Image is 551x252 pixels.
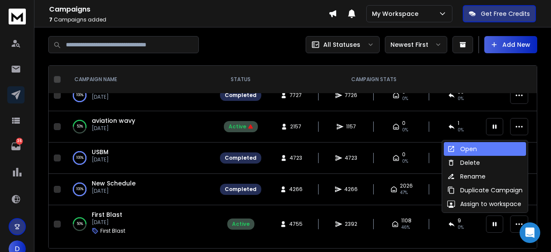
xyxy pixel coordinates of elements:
[346,123,356,130] span: 1157
[447,158,480,167] div: Delete
[16,138,23,145] p: 36
[49,16,53,23] span: 7
[402,120,406,127] span: 0
[345,221,357,228] span: 2392
[345,92,357,99] span: 7726
[447,172,486,181] div: Rename
[225,92,257,99] div: Completed
[77,122,83,131] p: 53 %
[100,228,125,234] p: First Blast
[76,91,84,100] p: 100 %
[401,217,412,224] span: 1108
[400,182,413,189] span: 2026
[64,205,215,243] td: 50%First Blast[DATE]First Blast
[447,145,477,153] div: Open
[215,66,266,94] th: STATUS
[92,188,136,194] p: [DATE]
[458,224,464,231] span: 0 %
[232,221,250,228] div: Active
[225,155,257,161] div: Completed
[402,151,406,158] span: 0
[92,125,135,132] p: [DATE]
[49,16,328,23] p: Campaigns added
[76,154,84,162] p: 100 %
[484,36,537,53] button: Add New
[64,174,215,205] td: 100%New Schedule[DATE]
[289,221,303,228] span: 4755
[92,148,108,156] a: USBM
[289,186,303,193] span: 4266
[290,92,302,99] span: 7727
[92,210,122,219] a: First Blast
[225,186,257,193] div: Completed
[229,123,253,130] div: Active
[402,127,408,134] span: 0%
[49,4,328,15] h1: Campaigns
[64,111,215,143] td: 53%aviation wavy[DATE]
[290,155,302,161] span: 4723
[481,9,530,18] p: Get Free Credits
[458,217,461,224] span: 9
[401,224,410,231] span: 46 %
[402,95,408,102] span: 0%
[92,219,125,226] p: [DATE]
[385,36,447,53] button: Newest First
[458,95,464,102] span: 0 %
[64,66,215,94] th: CAMPAIGN NAME
[458,127,464,134] span: 0 %
[92,94,156,100] p: [DATE]
[7,138,25,155] a: 36
[64,80,215,111] td: 100%Financial services us[DATE]
[344,186,358,193] span: 4266
[463,5,536,22] button: Get Free Credits
[76,185,84,194] p: 100 %
[77,220,83,228] p: 50 %
[290,123,301,130] span: 2157
[92,156,109,163] p: [DATE]
[400,189,408,196] span: 47 %
[372,9,422,18] p: My Workspace
[345,155,357,161] span: 4723
[447,186,523,194] div: Duplicate Campaign
[92,116,135,125] a: aviation wavy
[458,120,459,127] span: 1
[447,200,521,208] div: Assign to workspace
[9,9,26,24] img: logo
[402,158,408,165] span: 0%
[64,143,215,174] td: 100%USBM[DATE]
[266,66,481,94] th: CAMPAIGN STATS
[92,179,136,188] a: New Schedule
[323,40,360,49] p: All Statuses
[520,222,540,243] div: Open Intercom Messenger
